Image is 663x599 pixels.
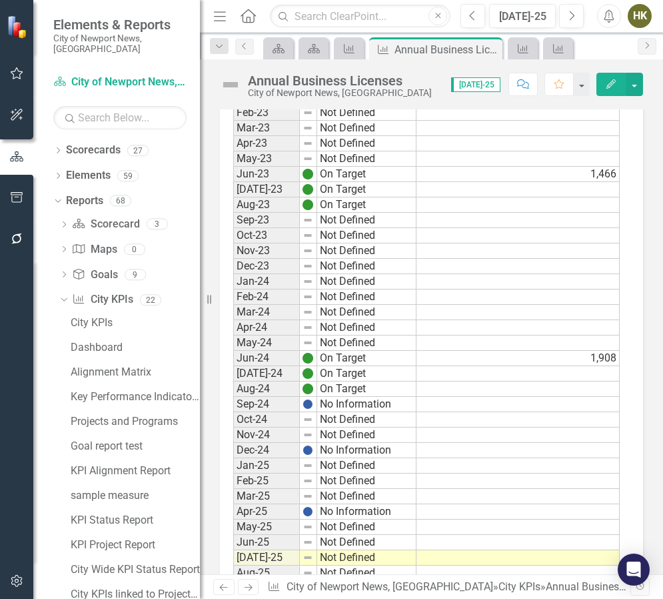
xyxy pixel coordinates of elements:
[317,151,416,167] td: Not Defined
[287,580,493,593] a: City of Newport News, [GEOGRAPHIC_DATA]
[317,259,416,274] td: Not Defined
[303,184,313,195] img: 6PwNOvwPkPYK2NOI6LoAAAAASUVORK5CYII=
[124,243,145,255] div: 0
[233,535,300,550] td: Jun-25
[233,474,300,489] td: Feb-25
[303,138,313,149] img: 8DAGhfEEPCf229AAAAAElFTkSuQmCC
[233,105,300,121] td: Feb-23
[71,514,200,526] div: KPI Status Report
[317,167,416,182] td: On Target
[110,195,131,207] div: 68
[317,412,416,428] td: Not Defined
[233,566,300,581] td: Aug-25
[233,443,300,458] td: Dec-24
[303,353,313,364] img: 6PwNOvwPkPYK2NOI6LoAAAAASUVORK5CYII=
[233,351,300,366] td: Jun-24
[498,580,540,593] a: City KPIs
[233,289,300,305] td: Feb-24
[451,77,500,92] span: [DATE]-25
[233,366,300,382] td: [DATE]-24
[303,230,313,241] img: 8DAGhfEEPCf229AAAAAElFTkSuQmCC
[233,550,300,566] td: [DATE]-25
[233,136,300,151] td: Apr-23
[71,539,200,551] div: KPI Project Report
[67,411,200,432] a: Projects and Programs
[317,474,416,489] td: Not Defined
[67,312,200,334] a: City KPIs
[233,428,300,443] td: Nov-24
[71,440,200,452] div: Goal report test
[233,504,300,520] td: Apr-25
[72,242,117,257] a: Maps
[66,143,121,158] a: Scorecards
[317,397,416,412] td: No Information
[394,41,499,58] div: Annual Business Licenses
[303,476,313,486] img: 8DAGhfEEPCf229AAAAAElFTkSuQmCC
[303,322,313,333] img: 8DAGhfEEPCf229AAAAAElFTkSuQmCC
[233,151,300,167] td: May-23
[71,317,200,329] div: City KPIs
[233,520,300,535] td: May-25
[317,504,416,520] td: No Information
[303,338,313,348] img: 8DAGhfEEPCf229AAAAAElFTkSuQmCC
[233,259,300,274] td: Dec-23
[303,107,313,118] img: 8DAGhfEEPCf229AAAAAElFTkSuQmCC
[233,228,300,243] td: Oct-23
[233,213,300,228] td: Sep-23
[127,145,149,156] div: 27
[53,33,187,55] small: City of Newport News, [GEOGRAPHIC_DATA]
[71,416,200,428] div: Projects and Programs
[618,554,650,586] div: Open Intercom Messenger
[303,245,313,256] img: 8DAGhfEEPCf229AAAAAElFTkSuQmCC
[53,106,187,129] input: Search Below...
[71,490,200,502] div: sample measure
[303,506,313,517] img: BgCOk07PiH71IgAAAABJRU5ErkJggg==
[303,522,313,532] img: 8DAGhfEEPCf229AAAAAElFTkSuQmCC
[494,9,551,25] div: [DATE]-25
[233,397,300,412] td: Sep-24
[303,199,313,210] img: 6PwNOvwPkPYK2NOI6LoAAAAASUVORK5CYII=
[140,294,161,306] div: 22
[303,153,313,164] img: 8DAGhfEEPCf229AAAAAElFTkSuQmCC
[303,460,313,471] img: 8DAGhfEEPCf229AAAAAElFTkSuQmCC
[67,559,200,580] a: City Wide KPI Status Report
[317,520,416,535] td: Not Defined
[303,368,313,379] img: 6PwNOvwPkPYK2NOI6LoAAAAASUVORK5CYII=
[67,534,200,556] a: KPI Project Report
[628,4,652,28] div: HK
[233,489,300,504] td: Mar-25
[147,219,168,230] div: 3
[317,366,416,382] td: On Target
[303,399,313,410] img: BgCOk07PiH71IgAAAABJRU5ErkJggg==
[317,320,416,336] td: Not Defined
[53,17,187,33] span: Elements & Reports
[317,228,416,243] td: Not Defined
[303,537,313,548] img: 8DAGhfEEPCf229AAAAAElFTkSuQmCC
[72,292,133,308] a: City KPIs
[117,170,139,181] div: 59
[72,267,117,283] a: Goals
[317,489,416,504] td: Not Defined
[71,465,200,477] div: KPI Alignment Report
[233,336,300,351] td: May-24
[71,342,200,354] div: Dashboard
[317,243,416,259] td: Not Defined
[416,167,620,182] td: 1,466
[233,182,300,197] td: [DATE]-23
[317,566,416,581] td: Not Defined
[317,289,416,305] td: Not Defined
[233,121,300,136] td: Mar-23
[66,193,103,209] a: Reports
[317,136,416,151] td: Not Defined
[303,291,313,302] img: 8DAGhfEEPCf229AAAAAElFTkSuQmCC
[233,412,300,428] td: Oct-24
[125,269,146,280] div: 9
[233,274,300,289] td: Jan-24
[67,510,200,531] a: KPI Status Report
[72,217,139,232] a: Scorecard
[416,351,620,366] td: 1,908
[317,121,416,136] td: Not Defined
[233,197,300,213] td: Aug-23
[317,351,416,366] td: On Target
[248,73,432,88] div: Annual Business Licenses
